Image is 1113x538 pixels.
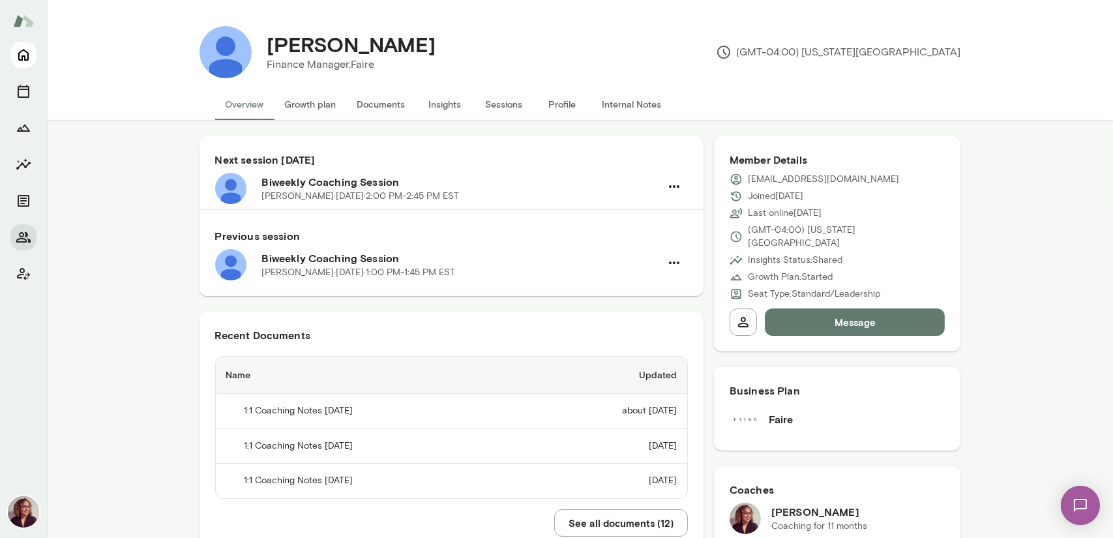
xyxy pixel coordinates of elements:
h6: Previous session [215,228,688,244]
th: 1:1 Coaching Notes [DATE] [216,429,528,464]
button: See all documents (12) [554,509,688,537]
h6: Biweekly Coaching Session [262,250,660,266]
button: Overview [215,89,275,120]
button: Profile [533,89,592,120]
p: Joined [DATE] [748,190,803,203]
button: Insights [416,89,475,120]
p: [EMAIL_ADDRESS][DOMAIN_NAME] [748,173,899,186]
button: Growth Plan [10,115,37,141]
p: Coaching for 11 months [771,520,867,533]
button: Documents [347,89,416,120]
th: 1:1 Coaching Notes [DATE] [216,464,528,498]
td: [DATE] [527,429,687,464]
h6: Faire [769,411,794,427]
th: Name [216,357,528,394]
button: Home [10,42,37,68]
button: Internal Notes [592,89,672,120]
p: (GMT-04:00) [US_STATE][GEOGRAPHIC_DATA] [748,224,945,250]
th: Updated [527,357,687,394]
img: Mento [13,8,34,33]
button: Growth plan [275,89,347,120]
img: Safaa Khairalla [730,503,761,534]
p: Finance Manager, Faire [267,57,436,72]
p: [PERSON_NAME] · [DATE] · 2:00 PM-2:45 PM EST [262,190,460,203]
h6: [PERSON_NAME] [771,504,867,520]
p: (GMT-04:00) [US_STATE][GEOGRAPHIC_DATA] [716,44,961,60]
p: [PERSON_NAME] · [DATE] · 1:00 PM-1:45 PM EST [262,266,456,279]
h6: Coaches [730,482,945,498]
p: Last online [DATE] [748,207,822,220]
p: Seat Type: Standard/Leadership [748,288,880,301]
p: Growth Plan: Started [748,271,833,284]
h6: Business Plan [730,383,945,398]
button: Message [765,308,945,336]
h6: Biweekly Coaching Session [262,174,660,190]
h6: Member Details [730,152,945,168]
button: Documents [10,188,37,214]
img: Ling Zeng [200,26,252,78]
td: [DATE] [527,464,687,498]
h4: [PERSON_NAME] [267,32,436,57]
button: Sessions [10,78,37,104]
img: Mento [226,440,239,453]
img: Mento [226,475,239,488]
h6: Next session [DATE] [215,152,688,168]
button: Members [10,224,37,250]
td: about [DATE] [527,394,687,429]
button: Insights [10,151,37,177]
button: Sessions [475,89,533,120]
button: Client app [10,261,37,287]
p: Insights Status: Shared [748,254,842,267]
th: 1:1 Coaching Notes [DATE] [216,394,528,429]
h6: Recent Documents [215,327,688,343]
img: Safaa Khairalla [8,496,39,528]
img: Mento [226,405,239,418]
